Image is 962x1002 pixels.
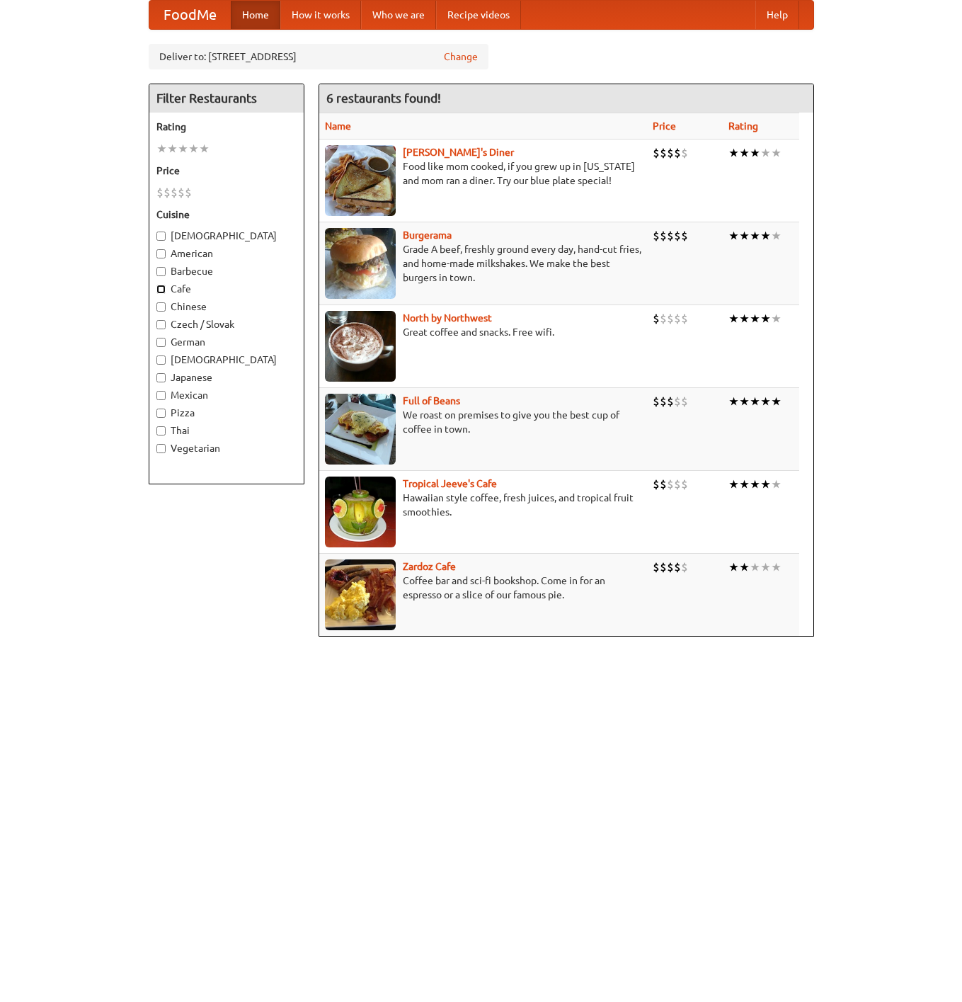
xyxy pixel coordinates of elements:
[156,317,297,331] label: Czech / Slovak
[739,145,750,161] li: ★
[325,159,641,188] p: Food like mom cooked, if you grew up in [US_STATE] and mom ran a diner. Try our blue plate special!
[739,477,750,492] li: ★
[674,228,681,244] li: $
[750,559,760,575] li: ★
[156,355,166,365] input: [DEMOGRAPHIC_DATA]
[156,207,297,222] h5: Cuisine
[156,141,167,156] li: ★
[403,478,497,489] a: Tropical Jeeve's Cafe
[156,423,297,438] label: Thai
[156,120,297,134] h5: Rating
[156,267,166,276] input: Barbecue
[403,147,514,158] b: [PERSON_NAME]'s Diner
[653,120,676,132] a: Price
[667,311,674,326] li: $
[403,229,452,241] b: Burgerama
[739,228,750,244] li: ★
[674,394,681,409] li: $
[149,84,304,113] h4: Filter Restaurants
[326,91,441,105] ng-pluralize: 6 restaurants found!
[760,477,771,492] li: ★
[674,477,681,492] li: $
[156,185,164,200] li: $
[739,311,750,326] li: ★
[653,394,660,409] li: $
[231,1,280,29] a: Home
[681,311,688,326] li: $
[156,441,297,455] label: Vegetarian
[681,228,688,244] li: $
[660,311,667,326] li: $
[653,477,660,492] li: $
[156,406,297,420] label: Pizza
[171,185,178,200] li: $
[653,145,660,161] li: $
[403,312,492,324] a: North by Northwest
[156,320,166,329] input: Czech / Slovak
[771,477,781,492] li: ★
[325,311,396,382] img: north.jpg
[674,311,681,326] li: $
[156,302,166,312] input: Chinese
[325,325,641,339] p: Great coffee and snacks. Free wifi.
[750,477,760,492] li: ★
[681,477,688,492] li: $
[667,394,674,409] li: $
[667,145,674,161] li: $
[667,477,674,492] li: $
[674,559,681,575] li: $
[280,1,361,29] a: How it works
[750,311,760,326] li: ★
[653,228,660,244] li: $
[760,311,771,326] li: ★
[156,164,297,178] h5: Price
[164,185,171,200] li: $
[444,50,478,64] a: Change
[188,141,199,156] li: ★
[771,394,781,409] li: ★
[178,185,185,200] li: $
[156,285,166,294] input: Cafe
[199,141,210,156] li: ★
[156,391,166,400] input: Mexican
[325,477,396,547] img: jeeves.jpg
[660,394,667,409] li: $
[739,394,750,409] li: ★
[681,145,688,161] li: $
[156,246,297,261] label: American
[149,1,231,29] a: FoodMe
[156,282,297,296] label: Cafe
[325,559,396,630] img: zardoz.jpg
[739,559,750,575] li: ★
[325,228,396,299] img: burgerama.jpg
[156,229,297,243] label: [DEMOGRAPHIC_DATA]
[653,311,660,326] li: $
[156,444,166,453] input: Vegetarian
[728,120,758,132] a: Rating
[149,44,488,69] div: Deliver to: [STREET_ADDRESS]
[681,394,688,409] li: $
[750,394,760,409] li: ★
[728,477,739,492] li: ★
[653,559,660,575] li: $
[178,141,188,156] li: ★
[667,228,674,244] li: $
[325,491,641,519] p: Hawaiian style coffee, fresh juices, and tropical fruit smoothies.
[728,394,739,409] li: ★
[156,249,166,258] input: American
[156,373,166,382] input: Japanese
[403,395,460,406] a: Full of Beans
[728,559,739,575] li: ★
[750,145,760,161] li: ★
[185,185,192,200] li: $
[760,394,771,409] li: ★
[325,408,641,436] p: We roast on premises to give you the best cup of coffee in town.
[728,228,739,244] li: ★
[771,145,781,161] li: ★
[674,145,681,161] li: $
[156,353,297,367] label: [DEMOGRAPHIC_DATA]
[760,145,771,161] li: ★
[755,1,799,29] a: Help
